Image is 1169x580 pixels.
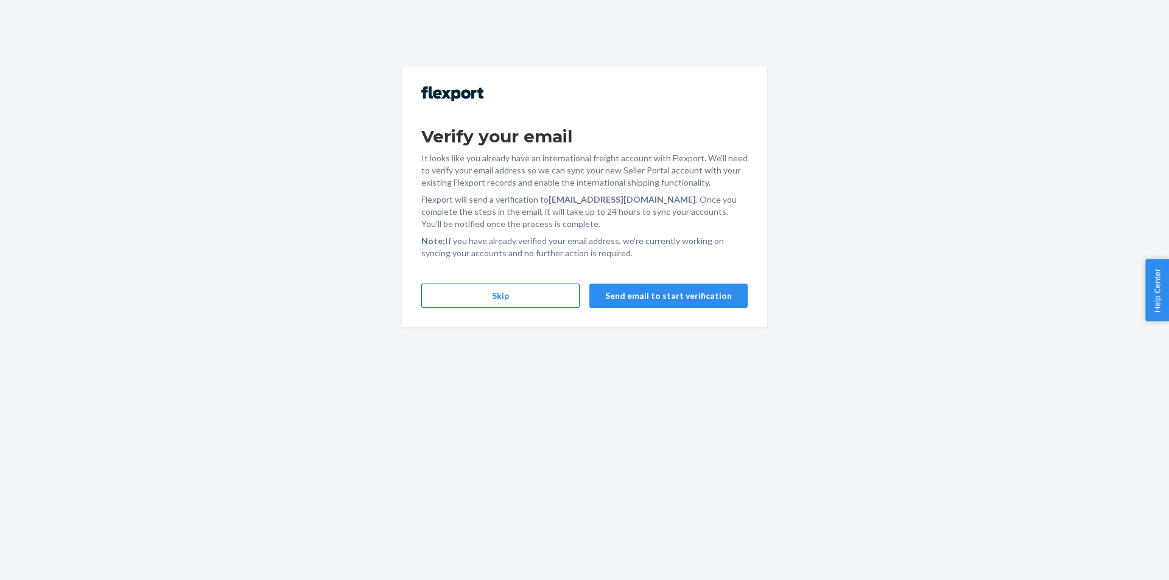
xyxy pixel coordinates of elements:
[421,152,748,189] p: It looks like you already have an international freight account with Flexport. We'll need to veri...
[421,235,748,259] p: If you have already verified your email address, we're currently working on syncing your accounts...
[589,284,748,308] button: Send email to start verification
[549,194,696,204] strong: [EMAIL_ADDRESS][DOMAIN_NAME]
[421,125,748,147] h1: Verify your email
[421,194,748,230] p: Flexport will send a verification to . Once you complete the steps in the email, it will take up ...
[421,86,483,101] img: Flexport logo
[421,284,580,308] button: Skip
[1145,259,1169,321] button: Help Center
[421,236,445,246] strong: Note:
